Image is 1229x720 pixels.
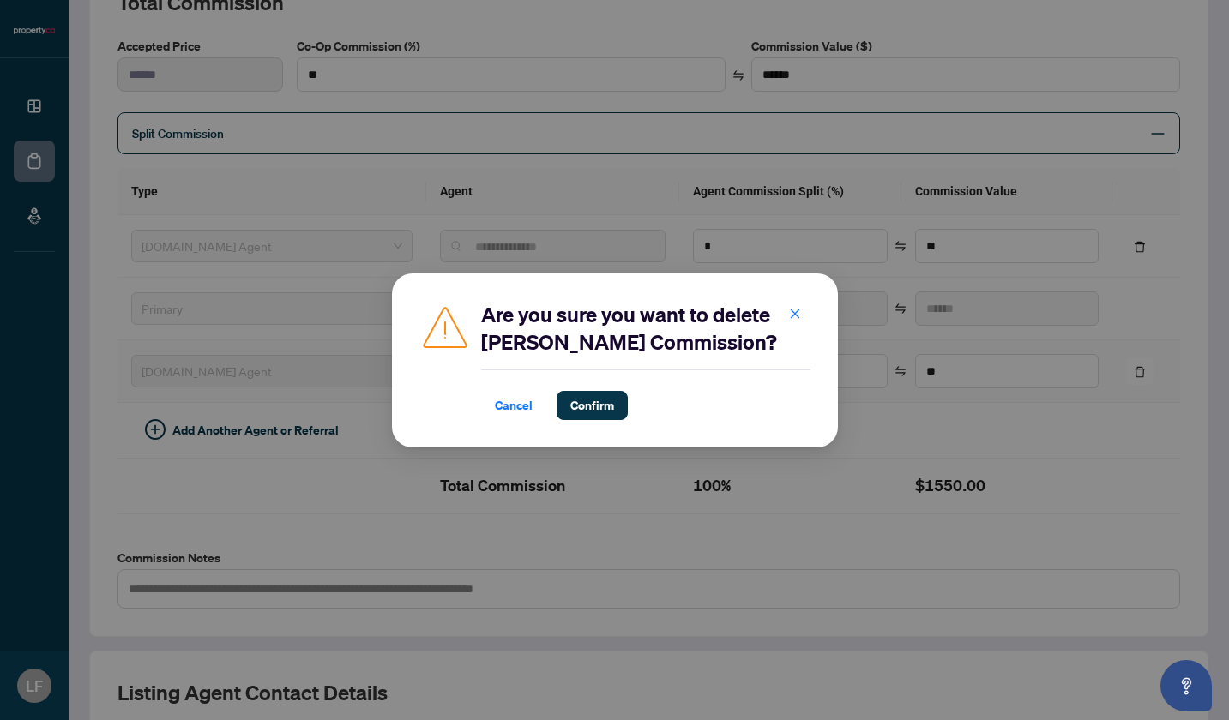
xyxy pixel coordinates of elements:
[789,307,801,319] span: close
[481,301,810,356] h2: Are you sure you want to delete [PERSON_NAME] Commission?
[1160,660,1212,711] button: Open asap
[419,301,471,352] img: Caution Icon
[570,392,614,419] span: Confirm
[557,391,628,420] button: Confirm
[481,391,546,420] button: Cancel
[495,392,533,419] span: Cancel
